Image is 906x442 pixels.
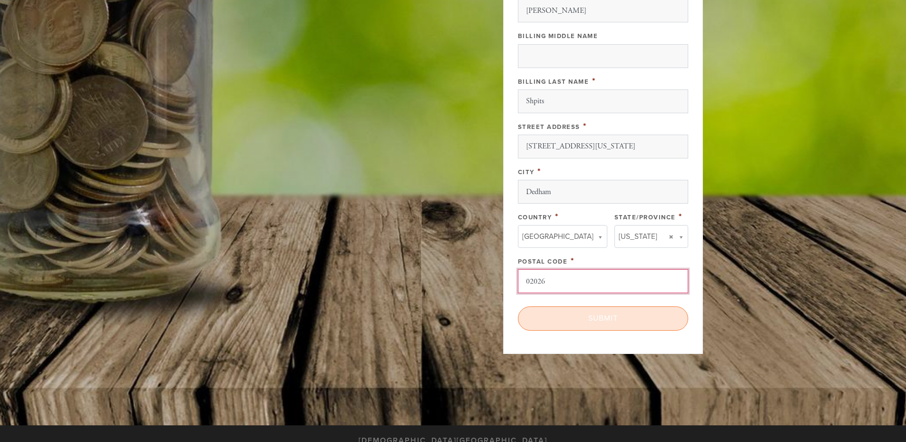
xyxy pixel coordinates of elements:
input: Submit [518,306,688,330]
label: Billing Last Name [518,78,589,86]
label: City [518,168,535,176]
span: This field is required. [592,76,596,86]
span: This field is required. [583,121,587,131]
label: State/Province [614,214,676,221]
span: [GEOGRAPHIC_DATA] [522,230,594,243]
span: This field is required. [555,211,559,222]
a: [GEOGRAPHIC_DATA] [518,225,607,248]
label: Billing Middle Name [518,32,598,40]
label: Postal Code [518,258,568,265]
label: Street Address [518,123,580,131]
span: [US_STATE] [619,230,657,243]
span: This field is required. [571,255,575,266]
span: This field is required. [679,211,682,222]
a: [US_STATE] [614,225,688,248]
span: This field is required. [537,166,541,177]
label: Country [518,214,552,221]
